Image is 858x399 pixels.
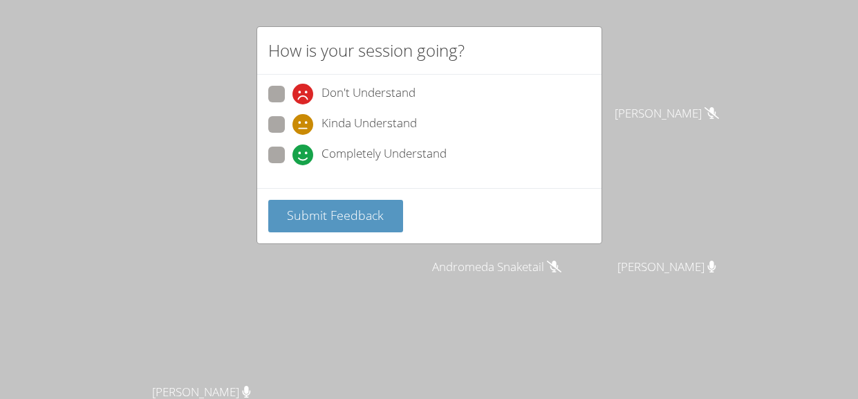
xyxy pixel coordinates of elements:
[321,145,447,165] span: Completely Understand
[321,114,417,135] span: Kinda Understand
[268,200,404,232] button: Submit Feedback
[287,207,384,223] span: Submit Feedback
[321,84,416,104] span: Don't Understand
[268,38,465,63] h2: How is your session going?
